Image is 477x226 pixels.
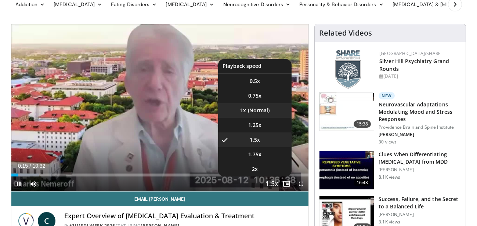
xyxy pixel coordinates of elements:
p: 8.1K views [379,174,400,180]
span: 0.5x [250,77,260,85]
p: [PERSON_NAME] [379,212,461,218]
span: / [30,163,31,169]
span: 0:15 [18,163,28,169]
h4: Related Videos [319,29,372,37]
span: 2x [252,165,258,173]
h3: Success, Failure, and the Secret to a Balanced Life [379,196,461,210]
button: Pause [11,176,26,191]
span: 1.5x [250,136,260,143]
button: Enable picture-in-picture mode [279,176,294,191]
div: Progress Bar [11,174,309,176]
span: 16:43 [354,179,371,186]
span: 1.25x [248,121,261,129]
span: 1x [240,107,246,114]
img: f8aaeb6d-318f-4fcf-bd1d-54ce21f29e87.png.150x105_q85_autocrop_double_scale_upscale_version-0.2.png [335,50,361,89]
button: Playback Rate [264,176,279,191]
p: [PERSON_NAME] [379,132,461,138]
span: 15:38 [354,120,371,128]
a: 16:43 Clues When Differentiating [MEDICAL_DATA] from MDD [PERSON_NAME] 8.1K views [319,151,461,190]
span: 1.75x [248,151,261,158]
p: Providence Brain and Spine Institute [379,124,461,130]
a: 15:38 New Neurovascular Adaptations Modulating Mood and Stress Responses Providence Brain and Spi... [319,92,461,145]
a: [GEOGRAPHIC_DATA]/SHARE [379,50,441,56]
h4: Expert Overview of [MEDICAL_DATA] Evaluation & Treatment [64,212,303,220]
img: 4562edde-ec7e-4758-8328-0659f7ef333d.150x105_q85_crop-smart_upscale.jpg [319,92,374,131]
p: 30 views [379,139,397,145]
h3: Neurovascular Adaptations Modulating Mood and Stress Responses [379,101,461,123]
h3: Clues When Differentiating [MEDICAL_DATA] from MDD [379,151,461,165]
p: 3.1K views [379,219,400,225]
p: New [379,92,395,99]
a: Silver Hill Psychiatry Grand Rounds [379,58,449,72]
span: 0.75x [248,92,261,99]
img: a6520382-d332-4ed3-9891-ee688fa49237.150x105_q85_crop-smart_upscale.jpg [319,151,374,189]
button: Mute [26,176,41,191]
a: Email [PERSON_NAME] [11,192,309,206]
button: Fullscreen [294,176,308,191]
p: [PERSON_NAME] [379,167,461,173]
video-js: Video Player [11,24,309,192]
div: [DATE] [379,73,460,80]
span: 10:32 [32,163,45,169]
